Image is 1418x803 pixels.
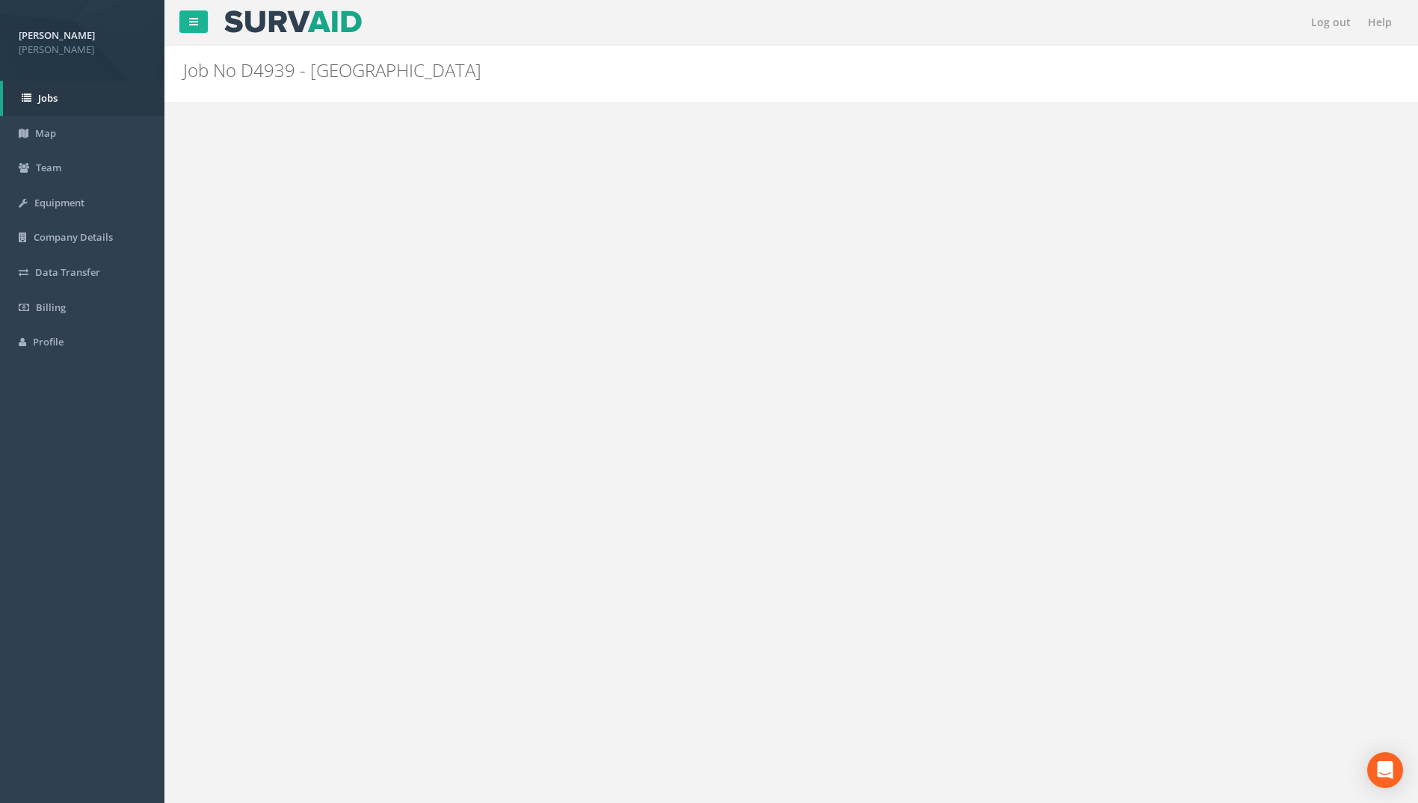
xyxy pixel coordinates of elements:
[35,126,56,140] span: Map
[19,25,146,56] a: [PERSON_NAME] [PERSON_NAME]
[34,196,84,209] span: Equipment
[35,265,100,279] span: Data Transfer
[19,43,146,57] span: [PERSON_NAME]
[33,335,64,348] span: Profile
[34,230,113,244] span: Company Details
[36,301,66,314] span: Billing
[3,81,164,116] a: Jobs
[1367,752,1403,788] div: Open Intercom Messenger
[38,91,58,105] span: Jobs
[183,61,1193,80] h2: Job No D4939 - [GEOGRAPHIC_DATA]
[19,28,95,42] strong: [PERSON_NAME]
[36,161,61,174] span: Team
